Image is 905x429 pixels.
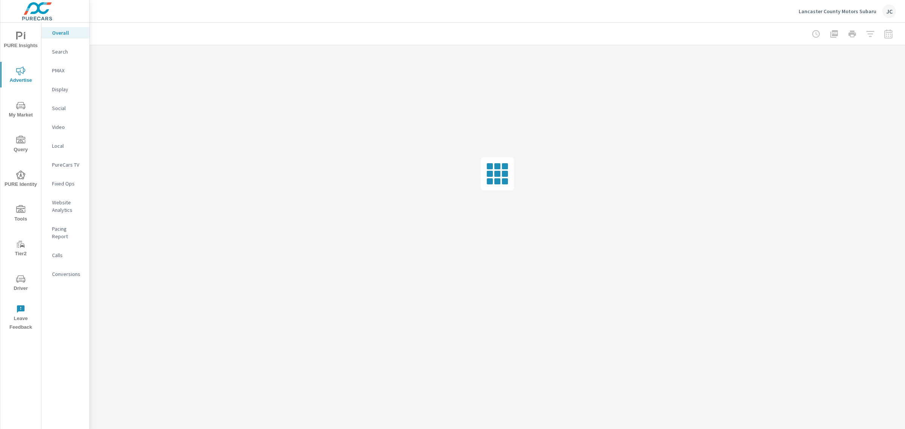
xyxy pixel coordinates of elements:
p: Calls [52,251,83,259]
p: Overall [52,29,83,37]
div: Local [41,140,89,152]
span: My Market [3,101,39,120]
div: Fixed Ops [41,178,89,189]
span: Advertise [3,66,39,85]
div: nav menu [0,23,41,335]
p: PMAX [52,67,83,74]
div: PureCars TV [41,159,89,170]
p: Video [52,123,83,131]
p: Search [52,48,83,55]
p: Lancaster County Motors Subaru [799,8,876,15]
p: Local [52,142,83,150]
p: Website Analytics [52,199,83,214]
div: Search [41,46,89,57]
span: PURE Identity [3,170,39,189]
span: Tools [3,205,39,224]
span: Leave Feedback [3,305,39,332]
p: Fixed Ops [52,180,83,187]
p: Conversions [52,270,83,278]
span: PURE Insights [3,32,39,50]
div: PMAX [41,65,89,76]
p: Social [52,104,83,112]
div: Overall [41,27,89,38]
span: Tier2 [3,240,39,258]
div: Social [41,103,89,114]
div: Calls [41,250,89,261]
span: Driver [3,274,39,293]
div: Video [41,121,89,133]
p: PureCars TV [52,161,83,169]
div: Website Analytics [41,197,89,216]
p: Pacing Report [52,225,83,240]
div: Pacing Report [41,223,89,242]
div: Conversions [41,268,89,280]
span: Query [3,136,39,154]
p: Display [52,86,83,93]
div: Display [41,84,89,95]
div: JC [882,5,896,18]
